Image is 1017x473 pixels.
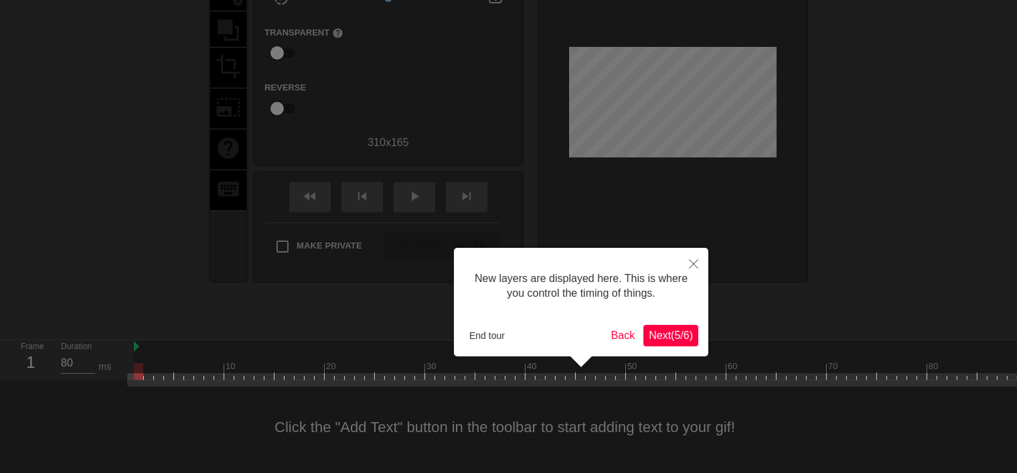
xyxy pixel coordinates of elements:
span: Next ( 5 / 6 ) [649,330,693,341]
button: Close [679,248,708,279]
button: End tour [464,326,510,346]
button: Next [643,325,698,346]
div: New layers are displayed here. This is where you control the timing of things. [464,258,698,315]
button: Back [606,325,641,346]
